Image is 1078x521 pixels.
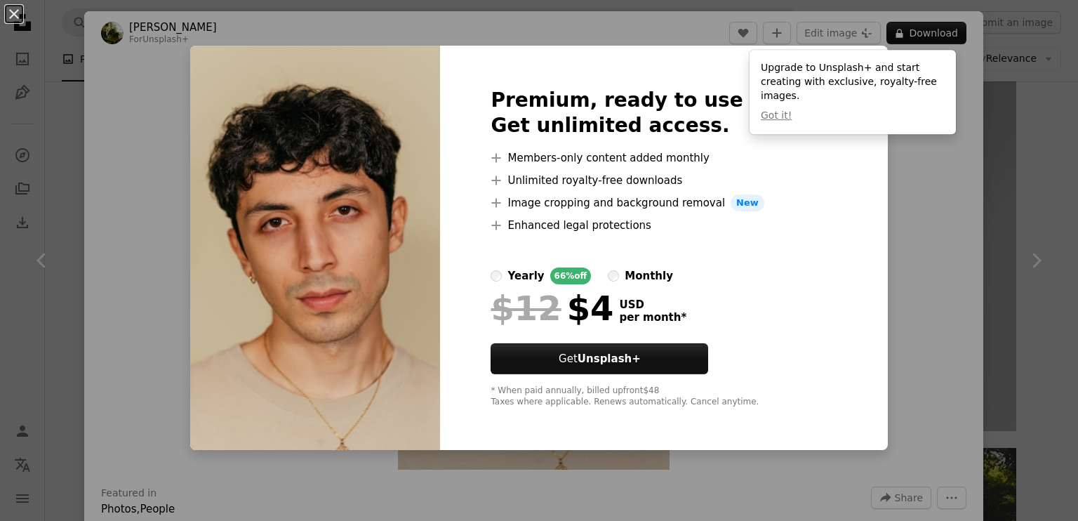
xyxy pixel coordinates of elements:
[578,352,641,365] strong: Unsplash+
[491,150,837,166] li: Members-only content added monthly
[731,194,764,211] span: New
[190,46,440,450] img: premium_photo-1671656349322-41de944d259b
[750,50,956,134] div: Upgrade to Unsplash+ and start creating with exclusive, royalty-free images.
[491,88,837,138] h2: Premium, ready to use images. Get unlimited access.
[491,343,708,374] button: GetUnsplash+
[507,268,544,284] div: yearly
[761,109,792,123] button: Got it!
[491,194,837,211] li: Image cropping and background removal
[625,268,673,284] div: monthly
[491,217,837,234] li: Enhanced legal protections
[491,290,561,327] span: $12
[619,311,686,324] span: per month *
[550,268,592,284] div: 66% off
[491,172,837,189] li: Unlimited royalty-free downloads
[608,270,619,282] input: monthly
[619,298,686,311] span: USD
[491,270,502,282] input: yearly66%off
[491,385,837,408] div: * When paid annually, billed upfront $48 Taxes where applicable. Renews automatically. Cancel any...
[491,290,613,327] div: $4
